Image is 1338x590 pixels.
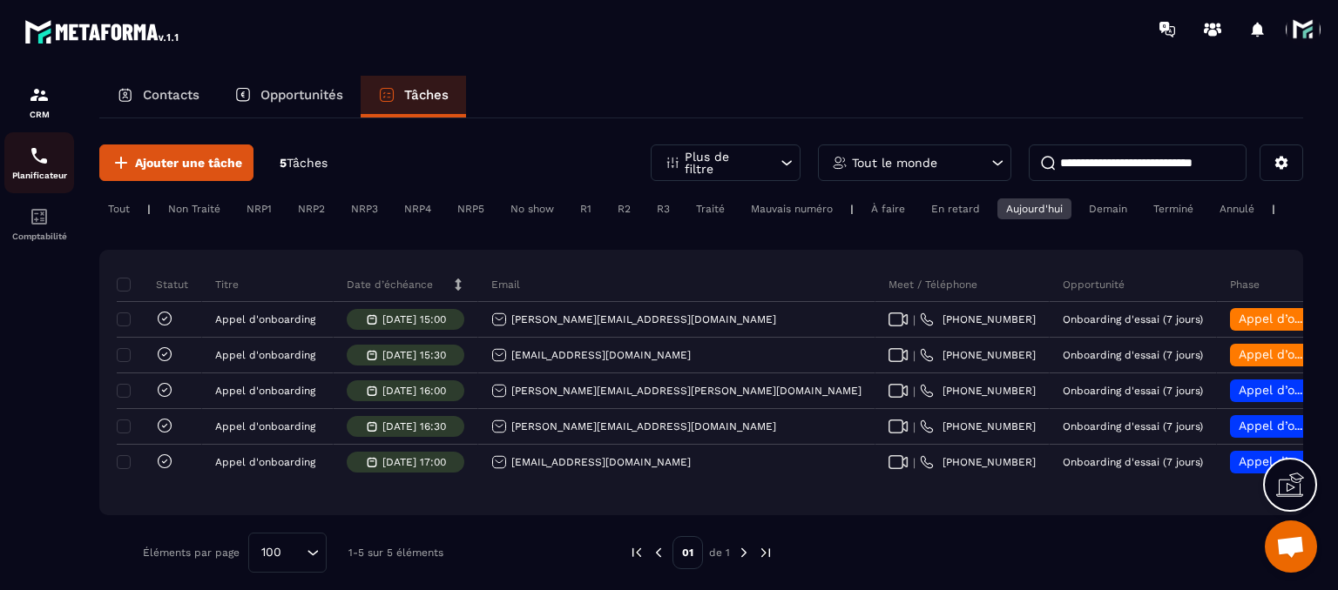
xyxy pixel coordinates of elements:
[4,171,74,180] p: Planificateur
[1080,198,1136,219] div: Demain
[347,278,433,292] p: Date d’échéance
[1265,520,1317,573] a: Ouvrir le chat
[255,543,287,562] span: 100
[260,87,343,103] p: Opportunités
[1063,278,1125,292] p: Opportunité
[685,151,761,175] p: Plus de filtre
[280,155,328,171] p: 5
[629,545,645,560] img: prev
[1211,198,1263,219] div: Annulé
[913,456,916,469] span: |
[4,132,74,193] a: schedulerschedulerPlanificateur
[24,16,181,47] img: logo
[913,385,916,398] span: |
[1063,385,1203,397] p: Onboarding d'essai (7 jours)
[361,76,466,117] a: Tâches
[287,543,302,562] input: Search for option
[502,198,563,219] div: No show
[850,203,854,215] p: |
[215,456,315,468] p: Appel d'onboarding
[121,278,188,292] p: Statut
[99,144,253,181] button: Ajouter une tâche
[29,206,50,227] img: accountant
[287,156,328,170] span: Tâches
[491,278,520,292] p: Email
[1063,456,1203,468] p: Onboarding d'essai (7 jours)
[4,71,74,132] a: formationformationCRM
[920,419,1036,433] a: [PHONE_NUMBER]
[215,313,315,325] p: Appel d'onboarding
[395,198,440,219] div: NRP4
[687,198,733,219] div: Traité
[147,203,151,215] p: |
[135,154,242,171] span: Ajouter une tâche
[920,384,1036,398] a: [PHONE_NUMBER]
[913,349,916,362] span: |
[1063,313,1203,325] p: Onboarding d'essai (7 jours)
[159,198,229,219] div: Non Traité
[852,157,937,169] p: Tout le monde
[143,546,240,559] p: Éléments par page
[449,198,493,219] div: NRP5
[342,198,387,219] div: NRP3
[382,456,446,468] p: [DATE] 17:00
[913,313,916,326] span: |
[215,349,315,361] p: Appel d'onboarding
[348,546,443,559] p: 1-5 sur 5 éléments
[920,348,1036,362] a: [PHONE_NUMBER]
[1145,198,1202,219] div: Terminé
[1063,420,1203,432] p: Onboarding d'essai (7 jours)
[215,385,315,397] p: Appel d'onboarding
[889,278,977,292] p: Meet / Téléphone
[382,385,446,397] p: [DATE] 16:00
[289,198,334,219] div: NRP2
[922,198,989,219] div: En retard
[4,193,74,254] a: accountantaccountantComptabilité
[920,455,1036,469] a: [PHONE_NUMBER]
[382,349,446,361] p: [DATE] 15:30
[29,84,50,105] img: formation
[4,110,74,119] p: CRM
[672,536,703,569] p: 01
[1272,203,1275,215] p: |
[997,198,1071,219] div: Aujourd'hui
[215,420,315,432] p: Appel d'onboarding
[742,198,841,219] div: Mauvais numéro
[609,198,639,219] div: R2
[217,76,361,117] a: Opportunités
[648,198,679,219] div: R3
[651,545,666,560] img: prev
[382,420,446,432] p: [DATE] 16:30
[709,546,730,560] p: de 1
[758,545,774,560] img: next
[571,198,600,219] div: R1
[4,231,74,241] p: Comptabilité
[736,545,752,560] img: next
[143,87,199,103] p: Contacts
[99,76,217,117] a: Contacts
[215,278,239,292] p: Titre
[1063,349,1203,361] p: Onboarding d'essai (7 jours)
[862,198,914,219] div: À faire
[920,312,1036,326] a: [PHONE_NUMBER]
[238,198,280,219] div: NRP1
[1230,278,1260,292] p: Phase
[913,420,916,433] span: |
[29,145,50,166] img: scheduler
[382,313,446,325] p: [DATE] 15:00
[404,87,449,103] p: Tâches
[99,198,139,219] div: Tout
[248,533,327,573] div: Search for option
